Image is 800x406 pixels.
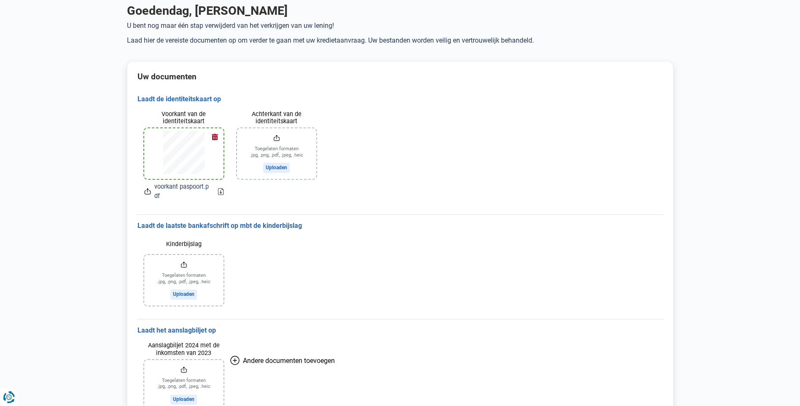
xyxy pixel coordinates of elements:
[127,36,673,44] p: Laad hier de vereiste documenten op om verder te gaan met uw kredietaanvraag. Uw bestanden worden...
[137,326,663,335] h3: Laadt het aanslagbiljet op
[218,188,224,195] a: Download
[137,95,663,104] h3: Laadt de identiteitskaart op
[144,110,224,125] label: Voorkant van de identiteitskaart
[127,3,673,18] h1: Goedendag, [PERSON_NAME]
[243,357,335,365] span: Andere documenten toevoegen
[237,110,316,125] label: Achterkant van de identiteitskaart
[137,222,663,230] h3: Laadt de laatste bankafschrift op mbt de kinderbijslag
[230,335,335,386] button: Andere documenten toevoegen
[137,72,663,81] h2: Uw documenten
[144,237,224,252] label: Kinderbijslag
[144,342,224,357] label: Aanslagbiljet 2024 met de inkomsten van 2023
[127,22,673,30] p: U bent nog maar één stap verwijderd van het verkrijgen van uw lening!
[154,182,211,200] span: voorkant paspoort.pdf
